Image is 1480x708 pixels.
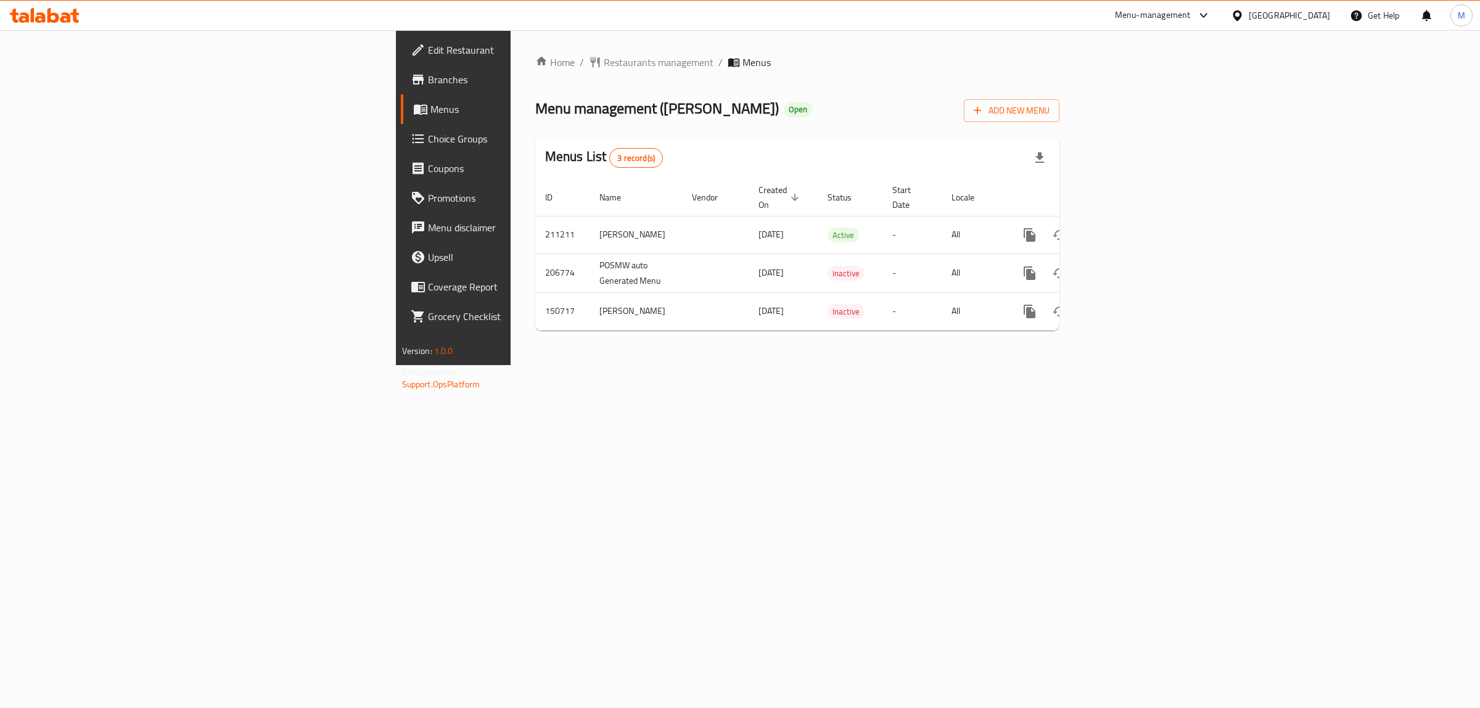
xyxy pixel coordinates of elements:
[401,35,643,65] a: Edit Restaurant
[545,190,569,205] span: ID
[402,364,459,380] span: Get support on:
[535,94,779,122] span: Menu management ( [PERSON_NAME] )
[882,216,942,253] td: -
[401,65,643,94] a: Branches
[974,103,1050,118] span: Add New Menu
[942,253,1005,292] td: All
[964,99,1059,122] button: Add New Menu
[828,305,865,319] span: Inactive
[401,213,643,242] a: Menu disclaimer
[718,55,723,70] li: /
[535,179,1143,331] table: enhanced table
[942,292,1005,330] td: All
[882,253,942,292] td: -
[758,183,803,212] span: Created On
[784,104,812,115] span: Open
[1025,143,1054,173] div: Export file
[892,183,927,212] span: Start Date
[401,242,643,272] a: Upsell
[428,191,633,205] span: Promotions
[758,265,784,281] span: [DATE]
[428,279,633,294] span: Coverage Report
[828,266,865,281] span: Inactive
[742,55,771,70] span: Menus
[402,376,480,392] a: Support.OpsPlatform
[828,228,859,242] span: Active
[428,161,633,176] span: Coupons
[535,55,1060,70] nav: breadcrumb
[428,131,633,146] span: Choice Groups
[401,302,643,331] a: Grocery Checklist
[1015,258,1045,288] button: more
[1045,297,1074,326] button: Change Status
[758,226,784,242] span: [DATE]
[401,272,643,302] a: Coverage Report
[610,152,662,164] span: 3 record(s)
[401,154,643,183] a: Coupons
[401,94,643,124] a: Menus
[692,190,734,205] span: Vendor
[589,55,713,70] a: Restaurants management
[434,343,453,359] span: 1.0.0
[1249,9,1330,22] div: [GEOGRAPHIC_DATA]
[401,124,643,154] a: Choice Groups
[1045,258,1074,288] button: Change Status
[428,250,633,265] span: Upsell
[828,190,868,205] span: Status
[428,220,633,235] span: Menu disclaimer
[1015,220,1045,250] button: more
[604,55,713,70] span: Restaurants management
[402,343,432,359] span: Version:
[545,147,663,168] h2: Menus List
[1045,220,1074,250] button: Change Status
[882,292,942,330] td: -
[1115,8,1191,23] div: Menu-management
[942,216,1005,253] td: All
[428,43,633,57] span: Edit Restaurant
[609,148,663,168] div: Total records count
[1015,297,1045,326] button: more
[758,303,784,319] span: [DATE]
[784,102,812,117] div: Open
[430,102,633,117] span: Menus
[428,309,633,324] span: Grocery Checklist
[428,72,633,87] span: Branches
[1005,179,1143,216] th: Actions
[401,183,643,213] a: Promotions
[828,304,865,319] div: Inactive
[599,190,637,205] span: Name
[952,190,990,205] span: Locale
[1458,9,1465,22] span: M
